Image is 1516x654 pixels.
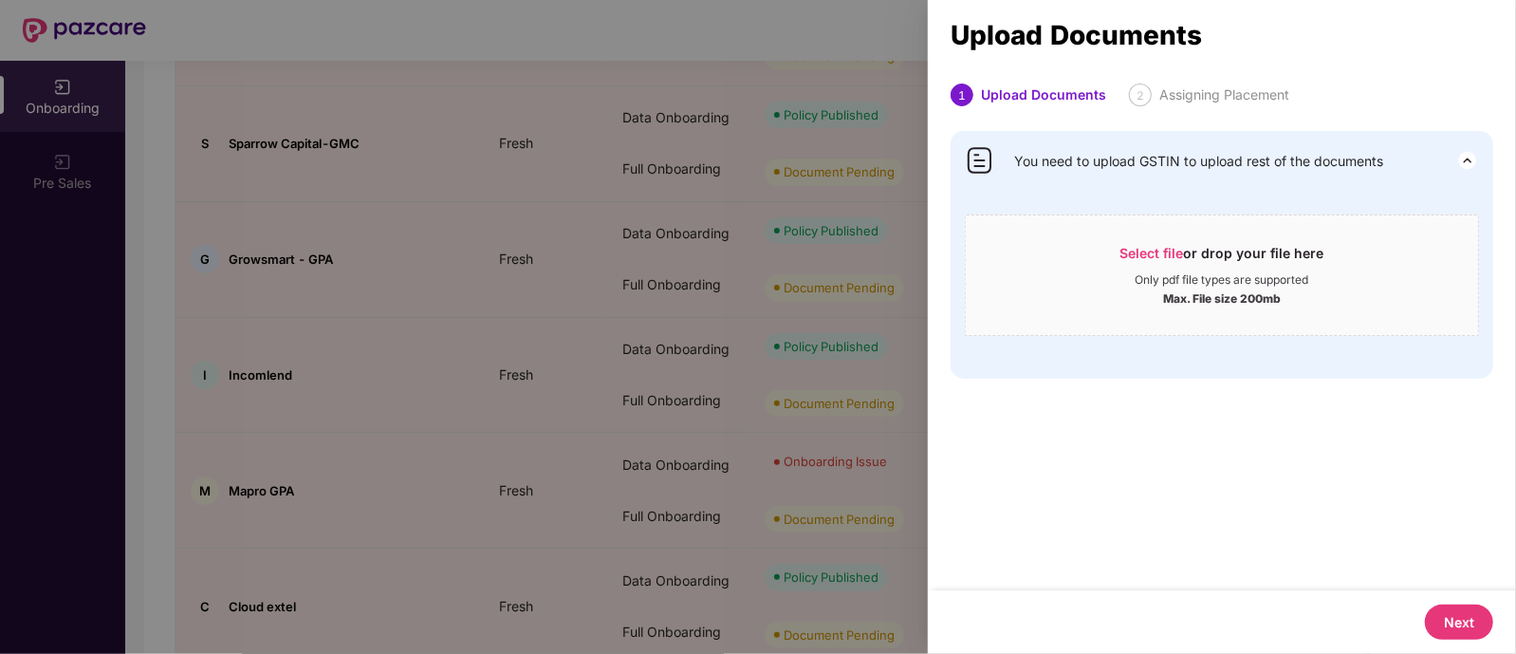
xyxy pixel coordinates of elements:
[966,230,1478,321] span: Select fileor drop your file hereOnly pdf file types are supportedMax. File size 200mb
[1120,244,1324,272] div: or drop your file here
[1425,605,1493,640] button: Next
[951,25,1493,46] div: Upload Documents
[965,145,995,176] img: svg+xml;base64,PHN2ZyB4bWxucz0iaHR0cDovL3d3dy53My5vcmcvMjAwMC9zdmciIHdpZHRoPSI0MCIgaGVpZ2h0PSI0MC...
[1159,84,1289,106] div: Assigning Placement
[1014,151,1383,172] span: You need to upload GSTIN to upload rest of the documents
[981,84,1106,106] div: Upload Documents
[1137,88,1144,103] span: 2
[1456,149,1479,172] img: svg+xml;base64,PHN2ZyB3aWR0aD0iMjQiIGhlaWdodD0iMjQiIHZpZXdCb3g9IjAgMCAyNCAyNCIgZmlsbD0ibm9uZSIgeG...
[958,88,966,103] span: 1
[1136,272,1309,288] div: Only pdf file types are supported
[1163,288,1281,307] div: Max. File size 200mb
[1120,245,1184,261] span: Select file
